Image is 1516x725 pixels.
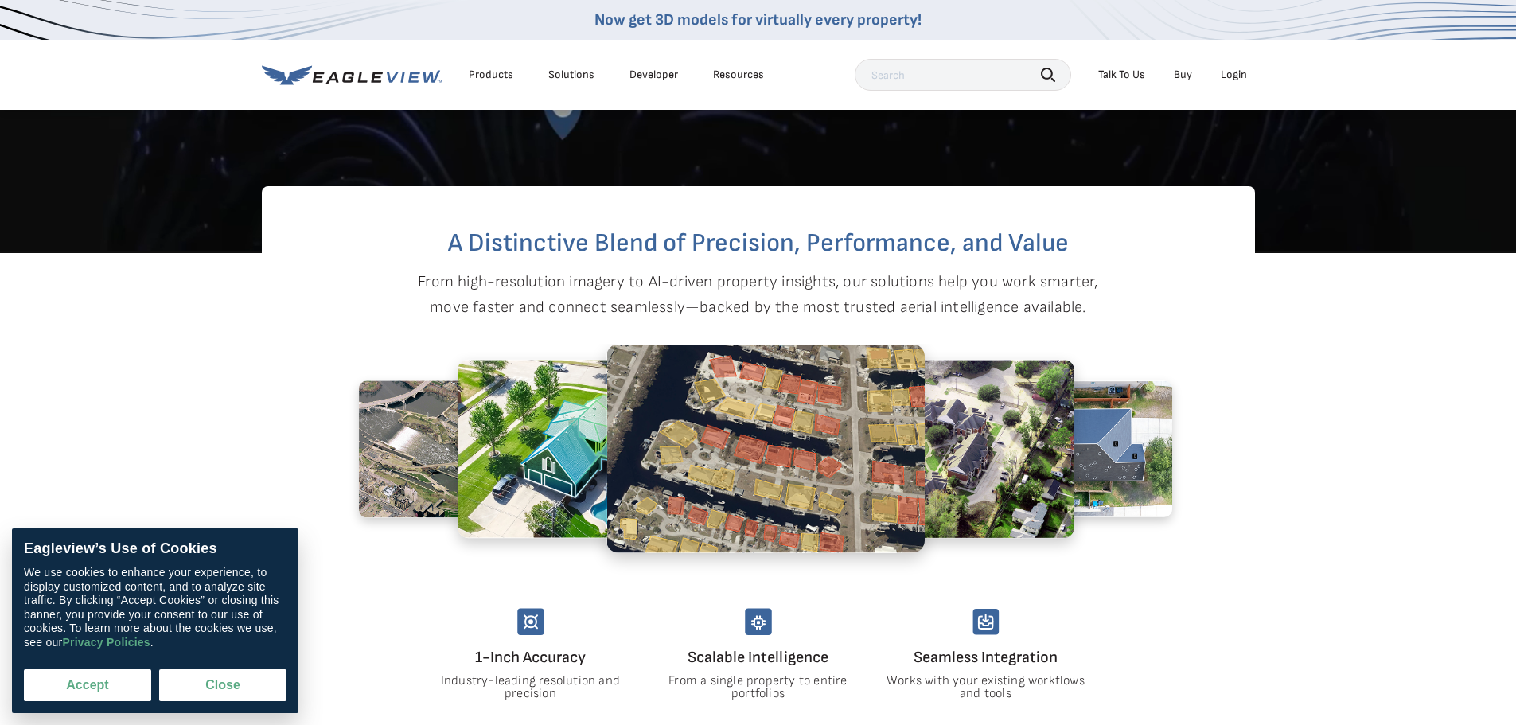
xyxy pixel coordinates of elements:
[1174,68,1192,82] a: Buy
[629,68,678,82] a: Developer
[548,68,594,82] div: Solutions
[325,231,1191,256] h2: A Distinctive Blend of Precision, Performance, and Value
[657,645,859,670] h4: Scalable Intelligence
[713,68,764,82] div: Resources
[517,608,544,635] img: unmatched-accuracy.svg
[430,645,632,670] h4: 1-Inch Accuracy
[24,540,286,558] div: Eagleview’s Use of Cookies
[1098,68,1145,82] div: Talk To Us
[24,566,286,649] div: We use cookies to enhance your experience, to display customized content, and to analyze site tra...
[657,675,859,700] p: From a single property to entire portfolios
[458,359,728,537] img: 4.2.png
[745,608,772,635] img: scalable-intelligency.svg
[606,344,925,553] img: 5.2.png
[62,636,150,649] a: Privacy Policies
[594,10,922,29] a: Now get 3D models for virtually every property!
[855,59,1071,91] input: Search
[885,675,1086,700] p: Works with your existing workflows and tools
[885,645,1087,670] h4: Seamless Integration
[972,608,1000,635] img: seamless-integration.svg
[159,669,286,701] button: Close
[1221,68,1247,82] div: Login
[804,359,1074,537] img: 1.2.png
[418,269,1099,320] p: From high-resolution imagery to AI-driven property insights, our solutions help you work smarter,...
[359,380,566,517] img: 3.2.png
[965,380,1172,517] img: 2.2.png
[24,669,151,701] button: Accept
[430,675,631,700] p: Industry-leading resolution and precision
[469,68,513,82] div: Products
